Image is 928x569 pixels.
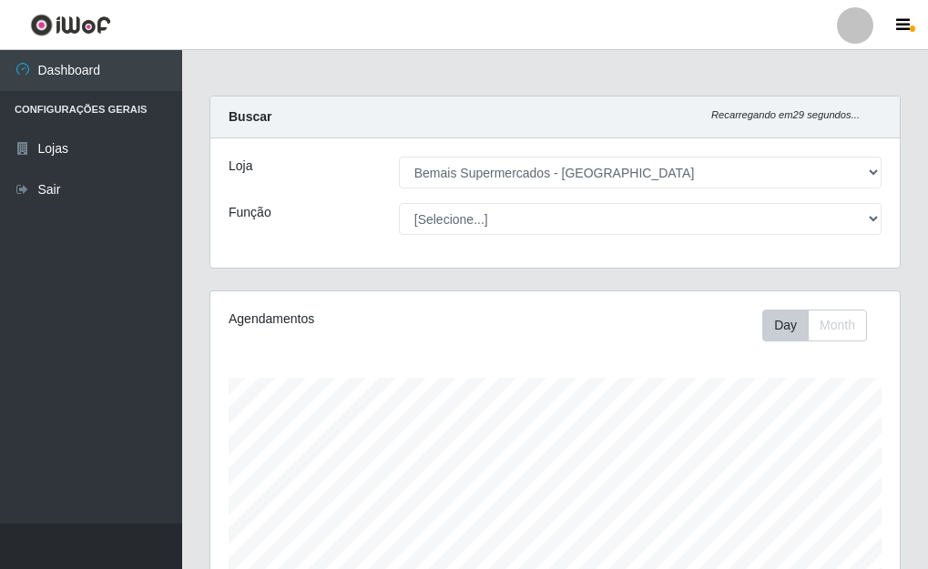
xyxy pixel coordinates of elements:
div: Toolbar with button groups [762,310,882,341]
button: Month [808,310,867,341]
label: Função [229,203,271,222]
label: Loja [229,157,252,176]
img: CoreUI Logo [30,14,111,36]
i: Recarregando em 29 segundos... [711,109,860,120]
button: Day [762,310,809,341]
div: Agendamentos [229,310,484,329]
strong: Buscar [229,109,271,124]
div: First group [762,310,867,341]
